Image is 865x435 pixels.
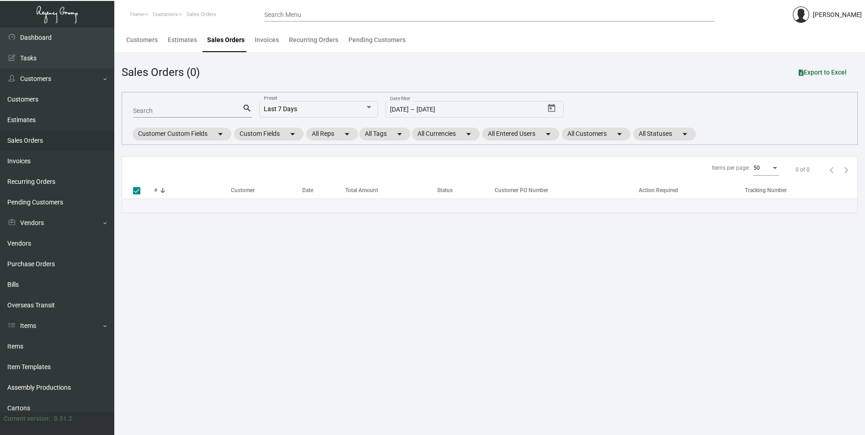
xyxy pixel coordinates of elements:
button: Previous page [824,162,839,177]
div: # [154,186,157,194]
button: Export to Excel [791,64,854,81]
div: Pending Customers [348,35,406,45]
div: Sales Orders [207,35,245,45]
div: Sales Orders (0) [122,64,200,81]
div: Action Required [639,186,745,194]
input: End date [416,106,492,113]
mat-icon: arrow_drop_down [463,129,474,140]
div: [PERSON_NAME] [813,10,862,20]
mat-chip: All Reps [306,128,358,140]
div: Action Required [639,186,678,194]
div: # [154,186,231,194]
mat-chip: All Entered Users [482,128,559,140]
mat-icon: arrow_drop_down [287,129,298,140]
span: Export to Excel [799,69,847,76]
mat-chip: All Tags [359,128,411,140]
div: Customer PO Number [495,186,638,194]
mat-chip: Custom Fields [234,128,304,140]
div: Tracking Number [745,186,787,194]
div: Total Amount [345,186,378,194]
img: admin@bootstrapmaster.com [793,6,809,23]
span: – [411,106,415,113]
mat-select: Items per page: [753,165,779,172]
div: Customer PO Number [495,186,548,194]
div: Customer [231,186,302,194]
button: Next page [839,162,854,177]
mat-icon: arrow_drop_down [215,129,226,140]
mat-icon: arrow_drop_down [342,129,352,140]
div: Recurring Orders [289,35,338,45]
mat-chip: Customer Custom Fields [133,128,231,140]
span: Customers [153,11,178,17]
span: 50 [753,165,760,171]
span: Last 7 Days [264,105,297,113]
div: Total Amount [345,186,437,194]
mat-icon: arrow_drop_down [394,129,405,140]
mat-chip: All Statuses [633,128,696,140]
div: Customer [231,186,255,194]
input: Start date [390,106,409,113]
mat-icon: search [242,103,252,114]
mat-icon: arrow_drop_down [543,129,554,140]
div: Customers [126,35,158,45]
mat-icon: arrow_drop_down [679,129,690,140]
mat-icon: arrow_drop_down [614,129,625,140]
div: Items per page: [712,164,750,172]
div: Status [437,186,453,194]
div: Tracking Number [745,186,857,194]
span: Home [130,11,144,17]
mat-chip: All Customers [562,128,630,140]
div: Date [302,186,345,194]
div: Estimates [168,35,197,45]
div: 0 of 0 [796,166,810,174]
span: Sales Orders [187,11,216,17]
div: 0.51.2 [54,414,72,424]
button: Open calendar [544,101,559,116]
div: Invoices [255,35,279,45]
div: Date [302,186,313,194]
div: Status [437,186,490,194]
mat-chip: All Currencies [412,128,480,140]
div: Current version: [4,414,50,424]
